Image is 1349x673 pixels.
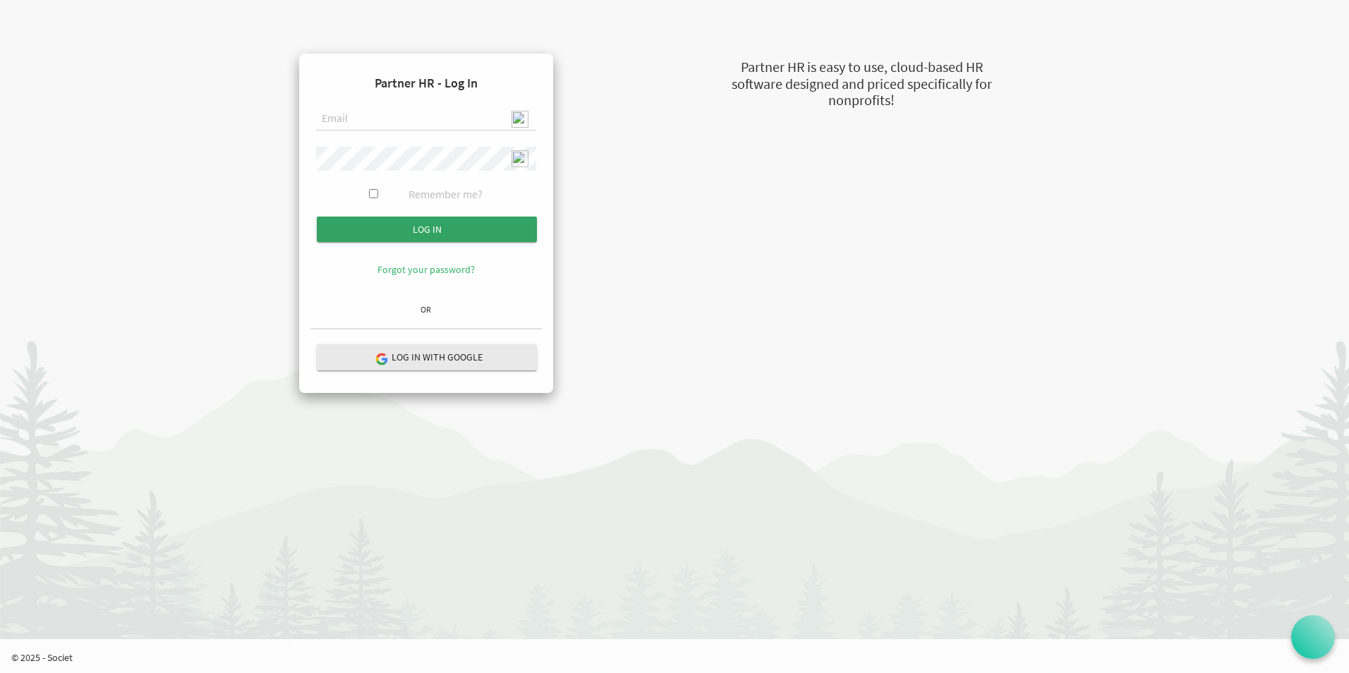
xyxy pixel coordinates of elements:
h4: Partner HR - Log In [310,65,542,102]
p: © 2025 - Societ [11,650,1349,665]
button: Log in with Google [317,344,537,370]
label: Remember me? [409,186,483,202]
input: Email [316,107,536,131]
img: npw-badge-icon-locked.svg [512,111,528,128]
a: Forgot your password? [377,263,475,276]
img: google-logo.png [375,352,387,365]
img: npw-badge-icon-locked.svg [512,150,528,167]
div: Partner HR is easy to use, cloud-based HR [660,57,1063,78]
div: nonprofits! [660,90,1063,111]
h6: OR [310,305,542,314]
div: software designed and priced specifically for [660,74,1063,95]
input: Log in [317,217,537,242]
